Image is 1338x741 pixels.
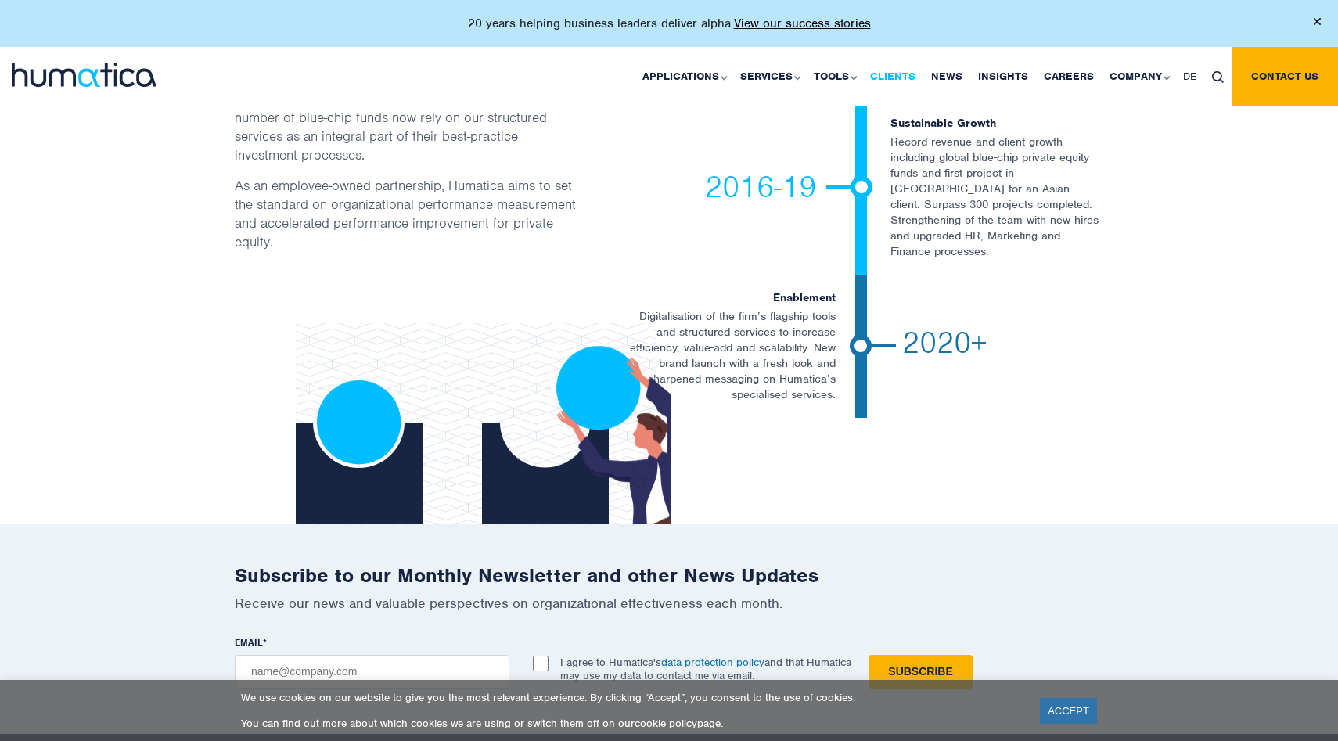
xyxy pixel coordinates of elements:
[890,134,1100,259] p: Record revenue and client growth including global blue-chip private equity funds and first projec...
[1232,47,1338,106] a: Contact us
[235,176,583,263] p: As an employee-owned partnership, Humatica aims to set the standard on organizational performance...
[734,16,871,31] a: View our success stories
[533,656,549,671] input: I agree to Humatica'sdata protection policyand that Humatica may use my data to contact me via em...
[902,336,987,349] span: 2020+
[635,717,697,730] a: cookie policy
[970,47,1036,106] a: Insights
[732,47,806,106] a: Services
[862,47,923,106] a: Clients
[235,595,1103,612] p: Receive our news and valuable perspectives on organizational effectiveness each month.
[1183,70,1196,83] span: DE
[468,16,871,31] p: 20 years helping business leaders deliver alpha.
[635,47,732,106] a: Applications
[869,655,972,689] input: Subscribe
[705,181,816,193] span: 2016-19
[235,563,1103,588] h2: Subscribe to our Monthly Newsletter and other News Updates
[12,63,156,87] img: logo
[890,116,1100,130] h6: Sustainable Growth
[560,656,851,682] p: I agree to Humatica's and that Humatica may use my data to contact me via email.
[618,290,836,304] h6: Enablement
[1040,698,1097,724] a: ACCEPT
[235,655,509,689] input: name@company.com
[1102,47,1175,106] a: Company
[241,717,1020,730] p: You can find out more about which cookies we are using or switch them off on our page.
[1212,71,1224,83] img: search_icon
[618,308,836,402] p: Digitalisation of the firm’s flagship tools and structured services to increase efficiency, value...
[235,636,263,649] span: EMAIL
[806,47,862,106] a: Tools
[661,656,764,669] a: data protection policy
[241,691,1020,704] p: We use cookies on our website to give you the most relevant experience. By clicking “Accept”, you...
[923,47,970,106] a: News
[1175,47,1204,106] a: DE
[1036,47,1102,106] a: Careers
